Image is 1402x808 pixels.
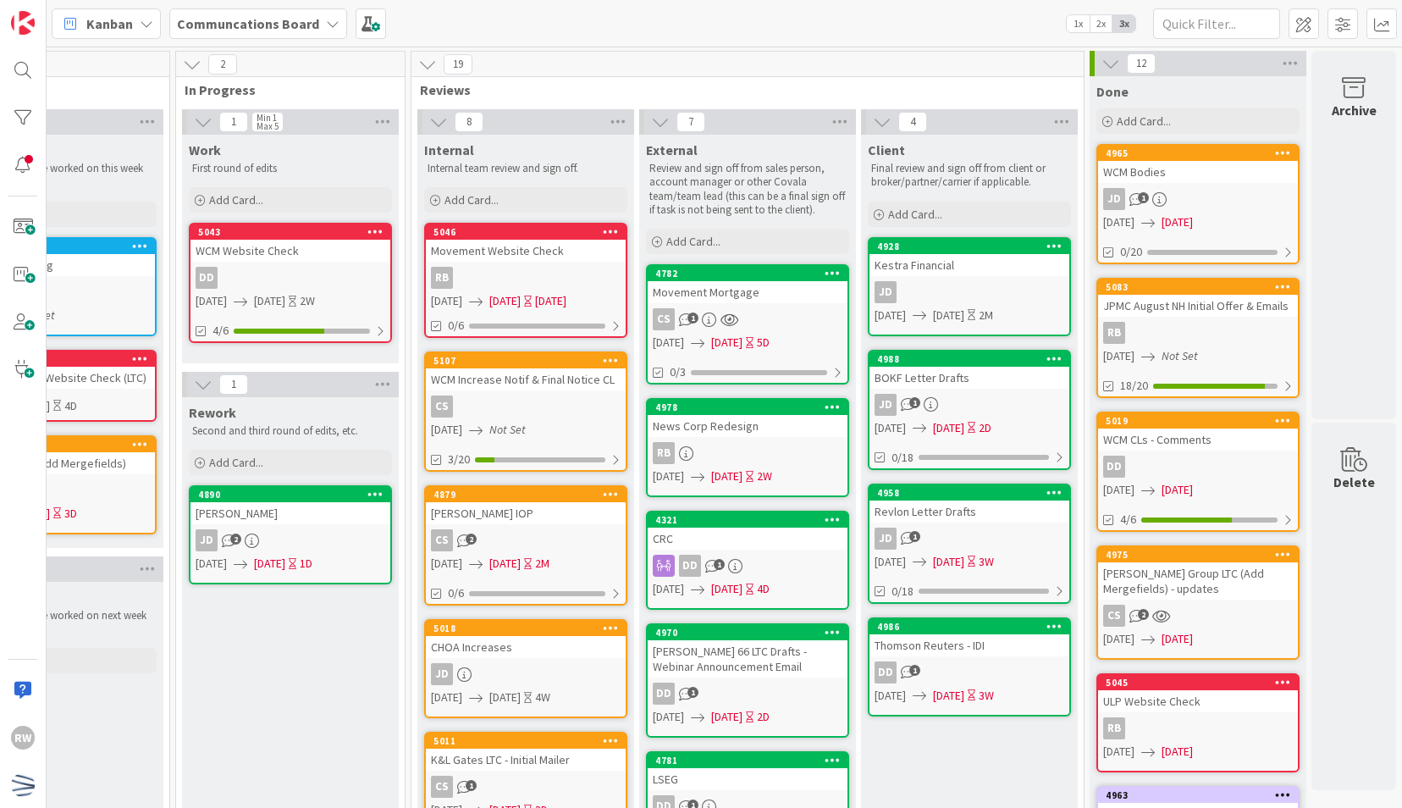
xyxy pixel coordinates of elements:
[1103,347,1134,365] span: [DATE]
[1106,147,1298,159] div: 4965
[1096,83,1129,100] span: Done
[869,394,1069,416] div: JD
[757,708,770,726] div: 2D
[433,355,626,367] div: 5107
[653,334,684,351] span: [DATE]
[424,619,627,718] a: 5018CHOA IncreasesJD[DATE][DATE]4W
[190,502,390,524] div: [PERSON_NAME]
[1120,377,1148,395] span: 18/20
[868,350,1071,470] a: 4988BOKF Letter DraftsJD[DATE][DATE]2D0/18
[219,112,248,132] span: 1
[875,553,906,571] span: [DATE]
[648,512,847,528] div: 4321
[868,484,1071,604] a: 4958Revlon Letter DraftsJD[DATE][DATE]3W0/18
[1096,673,1300,772] a: 5045ULP Website CheckRB[DATE][DATE]
[1098,188,1298,210] div: JD
[489,292,521,310] span: [DATE]
[1098,279,1298,295] div: 5083
[426,621,626,636] div: 5018
[190,487,390,524] div: 4890[PERSON_NAME]
[875,281,897,303] div: JD
[431,396,453,418] div: CS
[875,419,906,437] span: [DATE]
[1138,192,1149,203] span: 1
[869,619,1069,634] div: 4986
[1117,113,1171,129] span: Add Card...
[979,687,994,705] div: 3W
[648,266,847,303] div: 4782Movement Mortgage
[424,351,627,472] a: 5107WCM Increase Notif & Final Notice CLCS[DATE]Not Set3/20
[868,141,905,158] span: Client
[444,54,472,75] span: 19
[687,313,698,324] span: 1
[648,308,847,330] div: CS
[189,404,236,421] span: Rework
[1098,562,1298,600] div: [PERSON_NAME] Group LTC (Add Mergefields) - updates
[933,419,964,437] span: [DATE]
[177,15,319,32] b: Communcations Board
[646,141,698,158] span: External
[888,207,942,222] span: Add Card...
[1098,605,1298,627] div: CS
[209,192,263,208] span: Add Card...
[424,485,627,606] a: 4879[PERSON_NAME] IOPCS[DATE][DATE]2M0/6
[653,468,684,485] span: [DATE]
[1162,213,1193,231] span: [DATE]
[1333,472,1375,492] div: Delete
[190,240,390,262] div: WCM Website Check
[190,224,390,262] div: 5043WCM Website Check
[190,529,390,551] div: JD
[1098,717,1298,739] div: RB
[254,555,285,573] span: [DATE]
[86,14,133,34] span: Kanban
[979,307,993,324] div: 2M
[649,162,846,217] p: Review and sign off from sales person, account manager or other Covala team/team lead (this can b...
[300,555,312,573] div: 1D
[428,162,624,175] p: Internal team review and sign off.
[300,292,315,310] div: 2W
[891,449,914,467] span: 0/18
[1120,511,1136,529] span: 4/6
[433,735,626,747] div: 5011
[426,368,626,390] div: WCM Increase Notif & Final Notice CL
[655,755,847,766] div: 4781
[653,708,684,726] span: [DATE]
[646,264,849,385] a: 4782Movement MortgageCS[DATE][DATE]5D0/3
[1153,8,1280,39] input: Quick Filter...
[648,528,847,550] div: CRC
[648,640,847,678] div: [PERSON_NAME] 66 LTC Drafts - Webinar Announcement Email
[909,397,920,408] span: 1
[875,528,897,550] div: JD
[489,689,521,706] span: [DATE]
[431,689,462,706] span: [DATE]
[196,267,218,289] div: DD
[1103,605,1125,627] div: CS
[877,621,1069,633] div: 4986
[648,683,847,705] div: DD
[1127,53,1156,74] span: 12
[230,534,241,545] span: 2
[648,753,847,790] div: 4781LSEG
[648,400,847,415] div: 4978
[1162,481,1193,499] span: [DATE]
[757,334,770,351] div: 5D
[1106,415,1298,427] div: 5019
[679,555,701,577] div: DD
[433,226,626,238] div: 5046
[426,240,626,262] div: Movement Website Check
[1098,413,1298,429] div: 5019
[877,241,1069,252] div: 4928
[648,768,847,790] div: LSEG
[198,226,390,238] div: 5043
[196,555,227,573] span: [DATE]
[1098,161,1298,183] div: WCM Bodies
[648,442,847,464] div: RB
[426,776,626,798] div: CS
[909,665,920,676] span: 1
[1103,322,1125,344] div: RB
[711,468,742,485] span: [DATE]
[648,625,847,678] div: 4970[PERSON_NAME] 66 LTC Drafts - Webinar Announcement Email
[431,529,453,551] div: CS
[190,267,390,289] div: DD
[426,396,626,418] div: CS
